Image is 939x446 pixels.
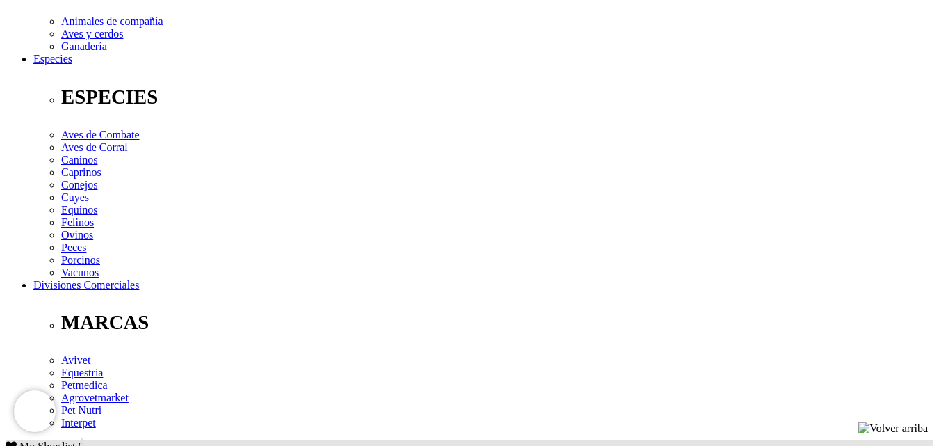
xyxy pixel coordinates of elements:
[61,86,933,109] p: ESPECIES
[61,311,933,334] p: MARCAS
[61,354,90,366] a: Avivet
[61,417,96,429] a: Interpet
[61,141,128,153] a: Aves de Corral
[14,390,56,432] iframe: Brevo live chat
[61,154,97,166] a: Caninos
[33,279,139,291] a: Divisiones Comerciales
[61,392,129,404] a: Agrovetmarket
[61,15,163,27] a: Animales de compañía
[61,191,89,203] a: Cuyes
[61,367,103,379] a: Equestria
[61,216,94,228] a: Felinos
[61,166,101,178] a: Caprinos
[858,422,928,435] img: Volver arriba
[61,404,101,416] a: Pet Nutri
[61,266,99,278] a: Vacunos
[61,28,123,40] a: Aves y cerdos
[61,204,97,216] a: Equinos
[61,379,108,391] a: Petmedica
[61,129,140,141] a: Aves de Combate
[61,179,97,191] a: Conejos
[61,40,107,52] a: Ganadería
[33,53,72,65] a: Especies
[61,241,86,253] a: Peces
[61,229,93,241] a: Ovinos
[61,254,100,266] a: Porcinos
